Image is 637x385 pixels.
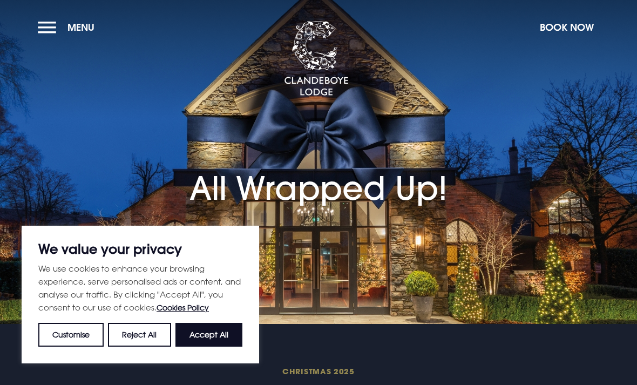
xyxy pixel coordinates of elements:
span: Menu [67,21,94,33]
button: Accept All [175,323,242,347]
p: We value your privacy [38,242,242,255]
span: Christmas 2025 [65,366,572,376]
img: Clandeboye Lodge [284,21,349,97]
button: Book Now [534,16,599,39]
h1: All Wrapped Up! [189,122,448,207]
button: Menu [38,16,100,39]
a: Cookies Policy [157,303,209,312]
div: We value your privacy [22,226,259,363]
button: Customise [38,323,104,347]
button: Reject All [108,323,171,347]
p: We use cookies to enhance your browsing experience, serve personalised ads or content, and analys... [38,262,242,314]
